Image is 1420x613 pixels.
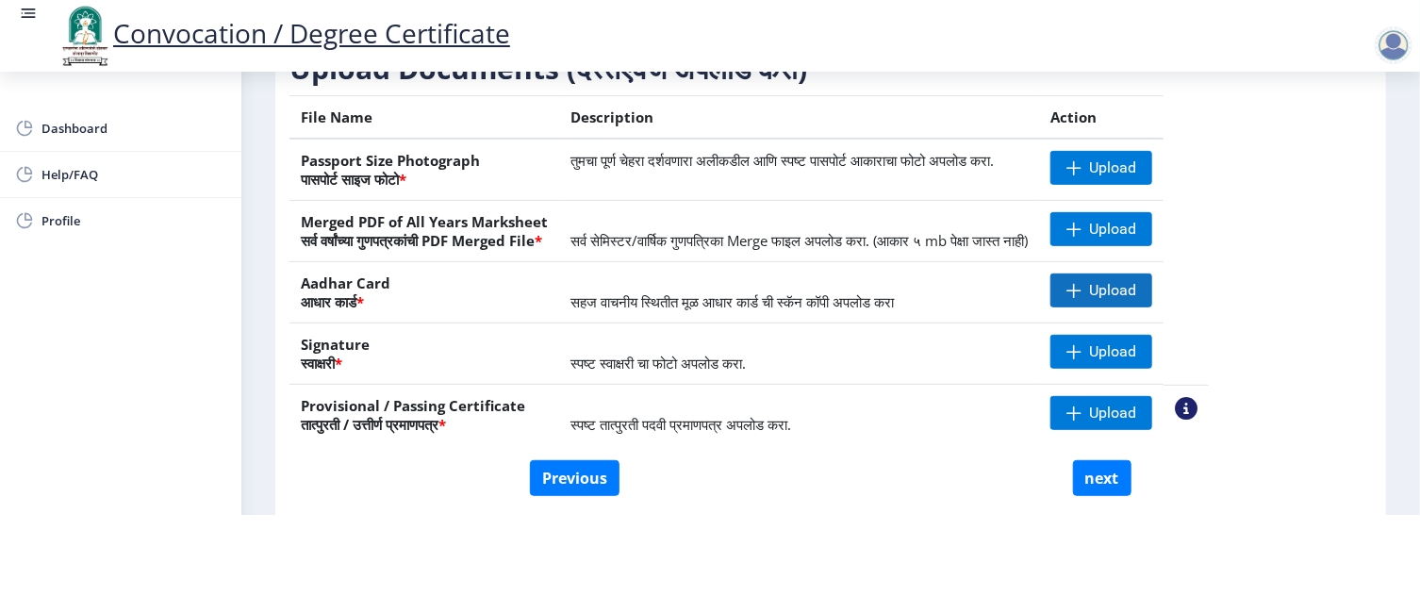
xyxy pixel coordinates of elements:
th: File Name [289,96,559,140]
span: स्पष्ट तात्पुरती पदवी प्रमाणपत्र अपलोड करा. [570,415,791,434]
a: Convocation / Degree Certificate [57,15,510,51]
span: Dashboard [41,117,226,140]
th: Signature स्वाक्षरी [289,323,559,385]
span: स्पष्ट स्वाक्षरी चा फोटो अपलोड करा. [570,354,746,373]
span: सर्व सेमिस्टर/वार्षिक गुणपत्रिका Merge फाइल अपलोड करा. (आकार ५ mb पेक्षा जास्त नाही) [570,231,1028,250]
span: Help/FAQ [41,163,226,186]
span: Profile [41,209,226,232]
span: Upload [1089,158,1136,177]
th: Aadhar Card आधार कार्ड [289,262,559,323]
button: Previous [530,460,619,496]
th: Passport Size Photograph पासपोर्ट साइज फोटो [289,139,559,201]
th: Provisional / Passing Certificate तात्पुरती / उत्तीर्ण प्रमाणपत्र [289,385,559,446]
img: logo [57,4,113,68]
span: Upload [1089,342,1136,361]
span: Upload [1089,281,1136,300]
span: Upload [1089,404,1136,422]
nb-action: View Sample PDC [1175,397,1197,420]
button: next [1073,460,1131,496]
th: Description [559,96,1039,140]
span: सहज वाचनीय स्थितीत मूळ आधार कार्ड ची स्कॅन कॉपी अपलोड करा [570,292,894,311]
td: तुमचा पूर्ण चेहरा दर्शवणारा अलीकडील आणि स्पष्ट पासपोर्ट आकाराचा फोटो अपलोड करा. [559,139,1039,201]
span: Upload [1089,220,1136,239]
th: Action [1039,96,1164,140]
th: Merged PDF of All Years Marksheet सर्व वर्षांच्या गुणपत्रकांची PDF Merged File [289,201,559,262]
